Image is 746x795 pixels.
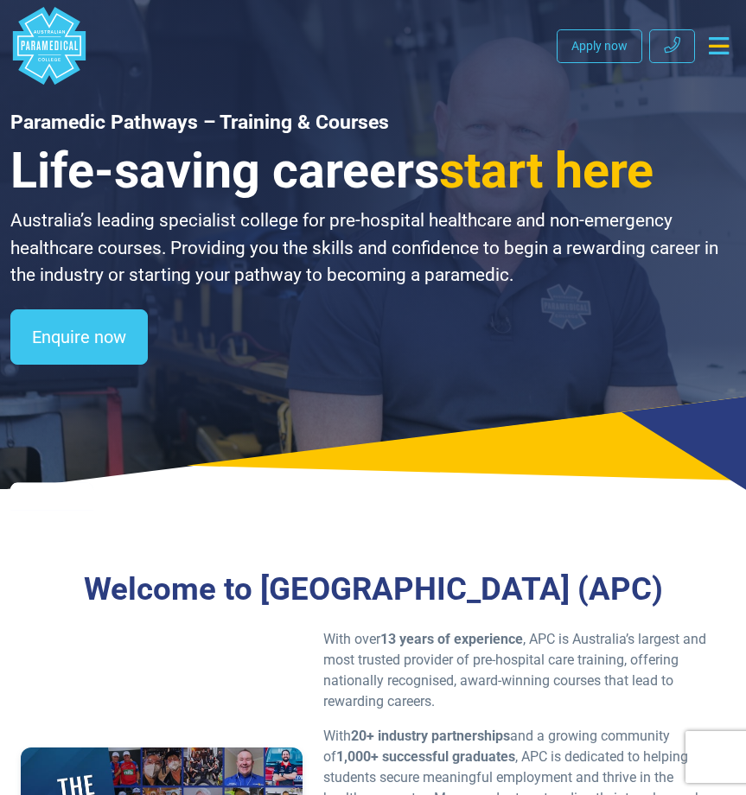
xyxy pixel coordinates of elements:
[557,29,642,63] a: Apply now
[702,30,736,61] button: Toggle navigation
[10,7,88,85] a: Australian Paramedical College
[380,631,523,647] strong: 13 years of experience
[10,111,736,135] h1: Paramedic Pathways – Training & Courses
[323,629,725,712] p: With over , APC is Australia’s largest and most trusted provider of pre-hospital care training, o...
[351,728,510,744] strong: 20+ industry partnerships
[21,570,725,608] h3: Welcome to [GEOGRAPHIC_DATA] (APC)
[10,142,736,201] h3: Life-saving careers
[336,748,515,765] strong: 1,000+ successful graduates
[439,142,654,200] span: start here
[10,309,148,365] a: Enquire now
[10,207,736,288] p: Australia’s leading specialist college for pre-hospital healthcare and non-emergency healthcare c...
